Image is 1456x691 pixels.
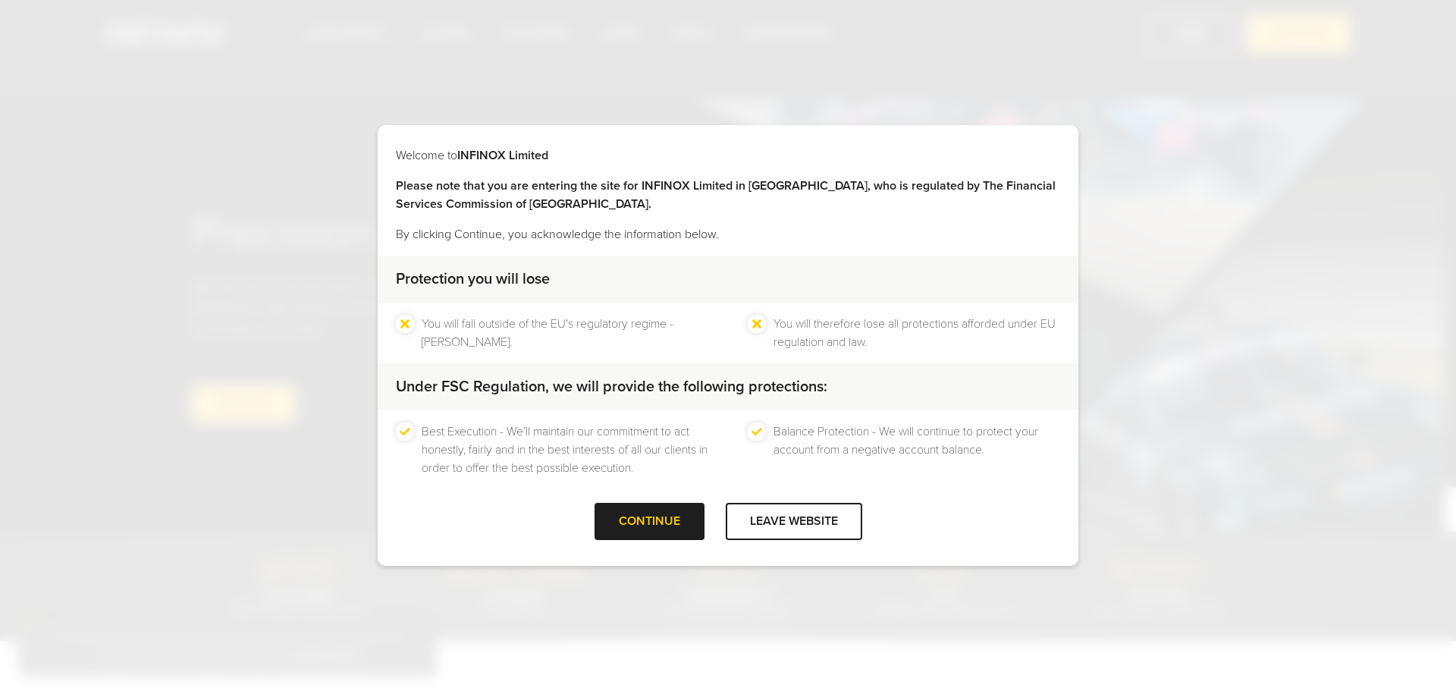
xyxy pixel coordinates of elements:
strong: Protection you will lose [396,270,550,288]
strong: Please note that you are entering the site for INFINOX Limited in [GEOGRAPHIC_DATA], who is regul... [396,178,1056,212]
li: You will fall outside of the EU's regulatory regime - [PERSON_NAME]. [422,315,708,351]
p: Welcome to [396,146,1060,165]
div: LEAVE WEBSITE [726,503,862,540]
p: By clicking Continue, you acknowledge the information below. [396,225,1060,243]
strong: Under FSC Regulation, we will provide the following protections: [396,378,827,396]
li: Best Execution - We’ll maintain our commitment to act honestly, fairly and in the best interests ... [422,422,708,477]
li: You will therefore lose all protections afforded under EU regulation and law. [773,315,1060,351]
div: CONTINUE [595,503,704,540]
li: Balance Protection - We will continue to protect your account from a negative account balance. [773,422,1060,477]
strong: INFINOX Limited [457,148,548,163]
